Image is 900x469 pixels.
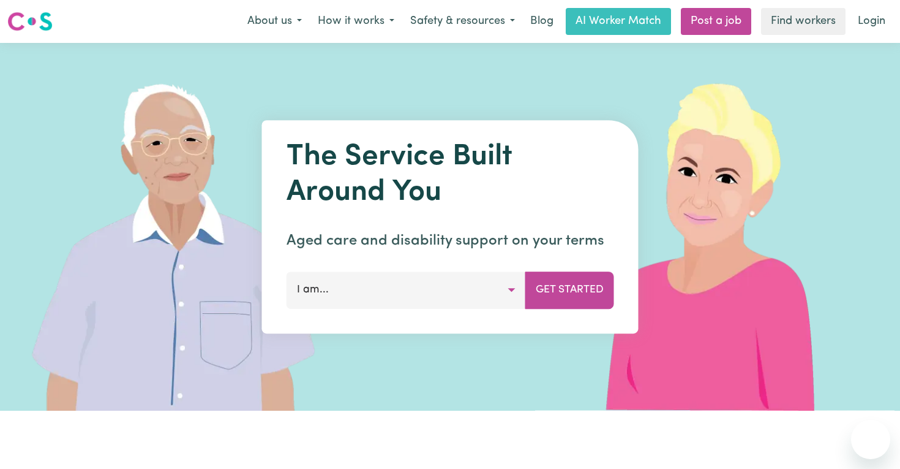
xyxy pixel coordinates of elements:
[287,272,526,308] button: I am...
[681,8,751,35] a: Post a job
[525,272,614,308] button: Get Started
[287,230,614,252] p: Aged care and disability support on your terms
[850,8,893,35] a: Login
[402,9,523,34] button: Safety & resources
[7,10,53,32] img: Careseekers logo
[7,7,53,36] a: Careseekers logo
[239,9,310,34] button: About us
[310,9,402,34] button: How it works
[851,420,890,459] iframe: Button to launch messaging window
[287,140,614,210] h1: The Service Built Around You
[761,8,846,35] a: Find workers
[566,8,671,35] a: AI Worker Match
[523,8,561,35] a: Blog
